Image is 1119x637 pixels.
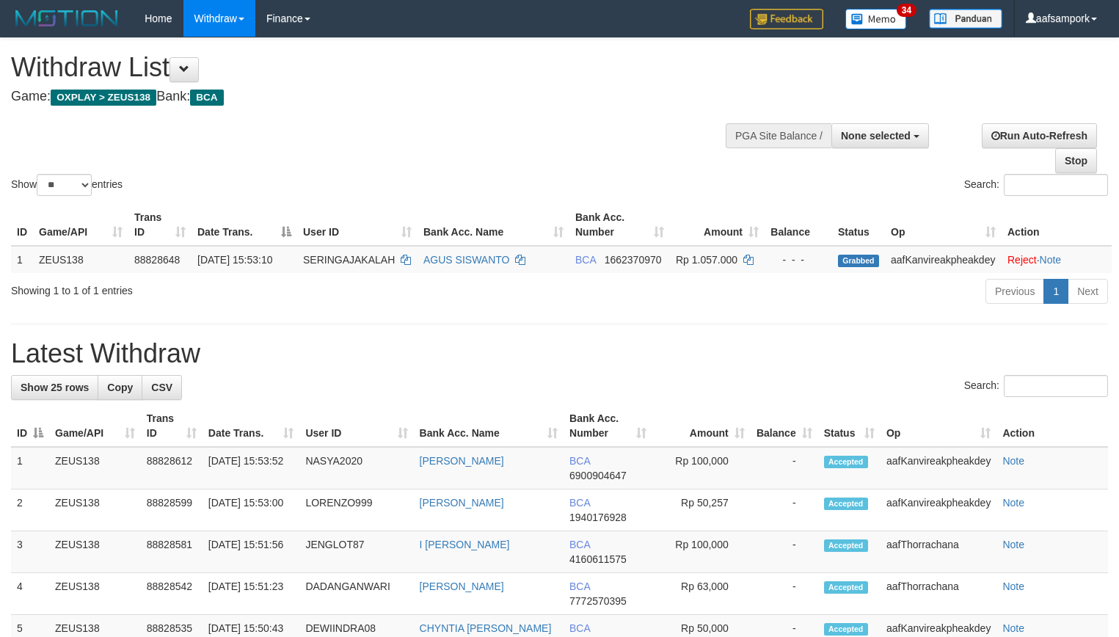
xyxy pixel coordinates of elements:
[420,455,504,467] a: [PERSON_NAME]
[423,254,509,266] a: AGUS SISWANTO
[751,531,818,573] td: -
[299,531,413,573] td: JENGLOT87
[885,246,1002,273] td: aafKanvireakpheakdey
[1002,204,1112,246] th: Action
[141,531,203,573] td: 88828581
[569,470,627,481] span: Copy 6900904647 to clipboard
[299,573,413,615] td: DADANGANWARI
[297,204,418,246] th: User ID: activate to sort column ascending
[11,246,33,273] td: 1
[569,580,590,592] span: BCA
[564,405,652,447] th: Bank Acc. Number: activate to sort column ascending
[897,4,916,17] span: 34
[190,90,223,106] span: BCA
[11,573,49,615] td: 4
[751,447,818,489] td: -
[824,581,868,594] span: Accepted
[964,375,1108,397] label: Search:
[11,277,455,298] div: Showing 1 to 1 of 1 entries
[11,405,49,447] th: ID: activate to sort column descending
[11,53,732,82] h1: Withdraw List
[824,456,868,468] span: Accepted
[49,489,141,531] td: ZEUS138
[299,405,413,447] th: User ID: activate to sort column ascending
[1004,375,1108,397] input: Search:
[1007,254,1037,266] a: Reject
[1002,246,1112,273] td: ·
[303,254,395,266] span: SERINGAJAKALAH
[203,405,300,447] th: Date Trans.: activate to sort column ascending
[1004,174,1108,196] input: Search:
[652,447,751,489] td: Rp 100,000
[1068,279,1108,304] a: Next
[1002,580,1024,592] a: Note
[818,405,881,447] th: Status: activate to sort column ascending
[1055,148,1097,173] a: Stop
[605,254,662,266] span: Copy 1662370970 to clipboard
[885,204,1002,246] th: Op: activate to sort column ascending
[192,204,297,246] th: Date Trans.: activate to sort column descending
[982,123,1097,148] a: Run Auto-Refresh
[49,447,141,489] td: ZEUS138
[838,255,879,267] span: Grabbed
[770,252,826,267] div: - - -
[964,174,1108,196] label: Search:
[418,204,569,246] th: Bank Acc. Name: activate to sort column ascending
[1040,254,1062,266] a: Note
[652,489,751,531] td: Rp 50,257
[751,405,818,447] th: Balance: activate to sort column ascending
[107,382,133,393] span: Copy
[1002,622,1024,634] a: Note
[881,489,996,531] td: aafKanvireakpheakdey
[37,174,92,196] select: Showentries
[670,204,765,246] th: Amount: activate to sort column ascending
[203,531,300,573] td: [DATE] 15:51:56
[881,573,996,615] td: aafThorrachana
[11,531,49,573] td: 3
[51,90,156,106] span: OXPLAY > ZEUS138
[569,595,627,607] span: Copy 7772570395 to clipboard
[569,497,590,509] span: BCA
[299,447,413,489] td: NASYA2020
[11,339,1108,368] h1: Latest Withdraw
[203,447,300,489] td: [DATE] 15:53:52
[11,174,123,196] label: Show entries
[824,623,868,636] span: Accepted
[299,489,413,531] td: LORENZO999
[569,553,627,565] span: Copy 4160611575 to clipboard
[11,375,98,400] a: Show 25 rows
[128,204,192,246] th: Trans ID: activate to sort column ascending
[11,90,732,104] h4: Game: Bank:
[996,405,1108,447] th: Action
[676,254,737,266] span: Rp 1.057.000
[652,573,751,615] td: Rp 63,000
[141,447,203,489] td: 88828612
[881,531,996,573] td: aafThorrachana
[569,512,627,523] span: Copy 1940176928 to clipboard
[765,204,832,246] th: Balance
[49,531,141,573] td: ZEUS138
[751,489,818,531] td: -
[750,9,823,29] img: Feedback.jpg
[420,497,504,509] a: [PERSON_NAME]
[49,573,141,615] td: ZEUS138
[881,447,996,489] td: aafKanvireakpheakdey
[11,447,49,489] td: 1
[569,204,670,246] th: Bank Acc. Number: activate to sort column ascending
[751,573,818,615] td: -
[11,7,123,29] img: MOTION_logo.png
[33,204,128,246] th: Game/API: activate to sort column ascending
[141,489,203,531] td: 88828599
[831,123,929,148] button: None selected
[652,405,751,447] th: Amount: activate to sort column ascending
[824,498,868,510] span: Accepted
[197,254,272,266] span: [DATE] 15:53:10
[141,573,203,615] td: 88828542
[203,573,300,615] td: [DATE] 15:51:23
[1043,279,1068,304] a: 1
[420,539,510,550] a: I [PERSON_NAME]
[569,622,590,634] span: BCA
[142,375,182,400] a: CSV
[1002,539,1024,550] a: Note
[824,539,868,552] span: Accepted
